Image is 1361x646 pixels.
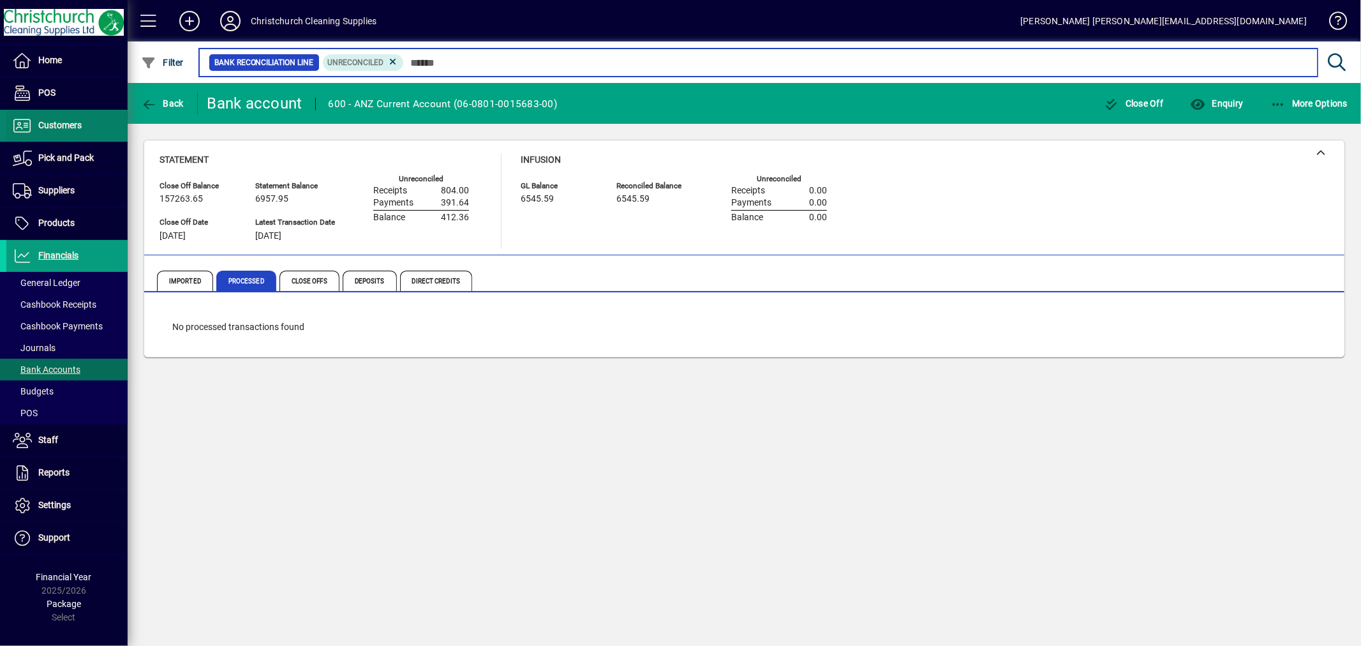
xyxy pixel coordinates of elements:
span: Filter [141,57,184,68]
label: Unreconciled [399,175,443,183]
a: Home [6,45,128,77]
span: Unreconciled [328,58,384,67]
span: Close Off [1104,98,1164,109]
span: More Options [1270,98,1348,109]
a: Journals [6,337,128,359]
span: 804.00 [441,186,469,196]
button: More Options [1267,92,1351,115]
span: Suppliers [38,185,75,195]
span: Receipts [373,186,407,196]
span: [DATE] [255,231,281,241]
span: Close Off Date [160,218,236,227]
a: Support [6,522,128,554]
span: Direct Credits [400,271,472,291]
span: Package [47,599,81,609]
button: Filter [138,51,187,74]
span: Payments [731,198,771,208]
span: Financial Year [36,572,92,582]
a: POS [6,402,128,424]
span: Cashbook Receipts [13,299,96,310]
a: Cashbook Receipts [6,294,128,315]
button: Enquiry [1187,92,1246,115]
span: Imported [157,271,213,291]
span: Close Offs [279,271,339,291]
span: 0.00 [809,186,827,196]
a: Knowledge Base [1320,3,1345,44]
span: Cashbook Payments [13,321,103,331]
span: General Ledger [13,278,80,288]
a: Suppliers [6,175,128,207]
a: Pick and Pack [6,142,128,174]
span: Reconciled Balance [616,182,693,190]
span: 6957.95 [255,194,288,204]
span: 157263.65 [160,194,203,204]
span: 0.00 [809,198,827,208]
div: 600 - ANZ Current Account (06-0801-0015683-00) [329,94,558,114]
button: Add [169,10,210,33]
a: Reports [6,457,128,489]
span: Pick and Pack [38,153,94,163]
app-page-header-button: Back [128,92,198,115]
span: Close Off Balance [160,182,236,190]
a: Staff [6,424,128,456]
a: General Ledger [6,272,128,294]
span: Balance [373,213,405,223]
span: [DATE] [160,231,186,241]
label: Unreconciled [757,175,801,183]
span: Journals [13,343,56,353]
div: Bank account [207,93,302,114]
a: Customers [6,110,128,142]
span: POS [13,408,38,418]
a: Bank Accounts [6,359,128,380]
span: Latest Transaction Date [255,218,335,227]
span: Budgets [13,386,54,396]
span: 6545.59 [616,194,650,204]
span: Customers [38,120,82,130]
span: Bank Accounts [13,364,80,375]
button: Profile [210,10,251,33]
button: Back [138,92,187,115]
span: Payments [373,198,413,208]
span: Home [38,55,62,65]
span: POS [38,87,56,98]
span: 0.00 [809,213,827,223]
button: Close Off [1101,92,1167,115]
span: Deposits [343,271,397,291]
span: Statement Balance [255,182,335,190]
a: Cashbook Payments [6,315,128,337]
span: Processed [216,271,276,291]
div: No processed transactions found [160,308,1329,347]
div: Christchurch Cleaning Supplies [251,11,376,31]
a: Settings [6,490,128,522]
span: GL Balance [521,182,597,190]
a: Products [6,207,128,239]
span: Back [141,98,184,109]
a: Budgets [6,380,128,402]
span: Reports [38,467,70,477]
span: Financials [38,250,78,260]
span: 391.64 [441,198,469,208]
span: Support [38,532,70,543]
span: Bank Reconciliation Line [214,56,314,69]
span: Receipts [731,186,765,196]
span: Balance [731,213,763,223]
mat-chip: Reconciliation Status: Unreconciled [323,54,404,71]
span: Enquiry [1190,98,1243,109]
span: 6545.59 [521,194,554,204]
div: [PERSON_NAME] [PERSON_NAME][EMAIL_ADDRESS][DOMAIN_NAME] [1020,11,1307,31]
span: Staff [38,435,58,445]
span: 412.36 [441,213,469,223]
a: POS [6,77,128,109]
span: Products [38,218,75,228]
span: Settings [38,500,71,510]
